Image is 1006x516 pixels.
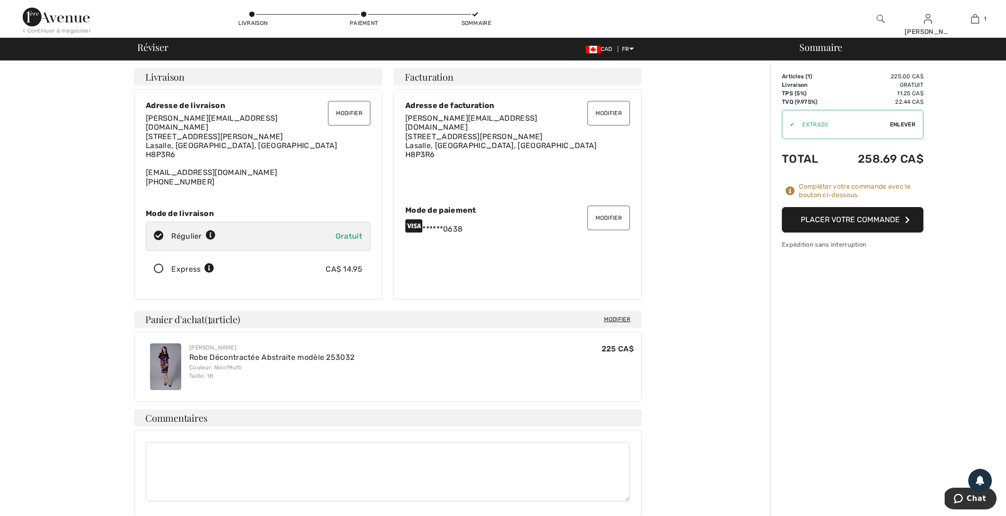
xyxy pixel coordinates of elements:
span: Réviser [137,42,168,52]
div: Mode de livraison [146,209,370,218]
div: Régulier [171,231,216,242]
img: 1ère Avenue [23,8,90,26]
a: 1 [952,13,998,25]
span: 1 [807,73,810,80]
img: Mon panier [971,13,979,25]
span: ( article) [205,313,240,325]
td: 22.44 CA$ [832,98,923,106]
td: Livraison [782,81,832,89]
td: Total [782,143,832,175]
td: Gratuit [832,81,923,89]
td: Articles ( ) [782,72,832,81]
div: Sommaire [788,42,1000,52]
div: Sommaire [461,19,490,27]
img: Canadian Dollar [586,46,601,53]
h4: Panier d'achat [134,311,642,328]
div: Adresse de facturation [405,101,630,110]
div: CA$ 14.95 [326,264,362,275]
button: Modifier [328,101,370,125]
h4: Commentaires [134,409,642,426]
div: Express [171,264,214,275]
a: Robe Décontractée Abstraite modèle 253032 [189,353,354,362]
td: 258.69 CA$ [832,143,923,175]
span: [STREET_ADDRESS][PERSON_NAME] Lasalle, [GEOGRAPHIC_DATA], [GEOGRAPHIC_DATA] H8P3R6 [405,132,597,159]
div: Livraison [238,19,267,27]
div: ✔ [782,120,795,129]
td: TPS (5%) [782,89,832,98]
span: [STREET_ADDRESS][PERSON_NAME] Lasalle, [GEOGRAPHIC_DATA], [GEOGRAPHIC_DATA] H8P3R6 [146,132,337,159]
span: 1 [208,312,211,325]
span: Livraison [145,72,184,82]
div: Adresse de livraison [146,101,370,110]
div: Couleur: Noir/Multi Taille: 18 [189,363,354,380]
span: FR [622,46,634,52]
div: Compléter votre commande avec le bouton ci-dessous. [799,183,923,200]
div: < Continuer à magasiner [23,26,91,35]
div: Expédition sans interruption [782,240,923,249]
button: Modifier [587,206,630,230]
div: Paiement [350,19,378,27]
div: [EMAIL_ADDRESS][DOMAIN_NAME] [PHONE_NUMBER] [146,114,370,186]
iframe: Ouvre un widget dans lequel vous pouvez chatter avec l’un de nos agents [945,488,997,511]
a: Se connecter [924,14,932,23]
button: Placer votre commande [782,207,923,233]
td: TVQ (9.975%) [782,98,832,106]
span: CAD [586,46,616,52]
div: [PERSON_NAME] [905,27,951,37]
span: Enlever [890,120,915,129]
td: 225.00 CA$ [832,72,923,81]
img: Robe Décontractée Abstraite modèle 253032 [150,343,181,390]
td: 11.25 CA$ [832,89,923,98]
span: [PERSON_NAME] [EMAIL_ADDRESS][DOMAIN_NAME] [146,114,277,132]
textarea: Commentaires [146,442,630,501]
div: [PERSON_NAME] [189,343,354,352]
span: 225 CA$ [602,344,634,353]
span: 1 [984,15,986,23]
input: Code promo [795,110,890,139]
span: [PERSON_NAME] [EMAIL_ADDRESS][DOMAIN_NAME] [405,114,537,132]
span: Modifier [604,315,630,324]
span: Gratuit [335,232,362,241]
img: Mes infos [924,13,932,25]
button: Modifier [587,101,630,125]
div: Mode de paiement [405,206,630,215]
span: Facturation [405,72,453,82]
img: recherche [877,13,885,25]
